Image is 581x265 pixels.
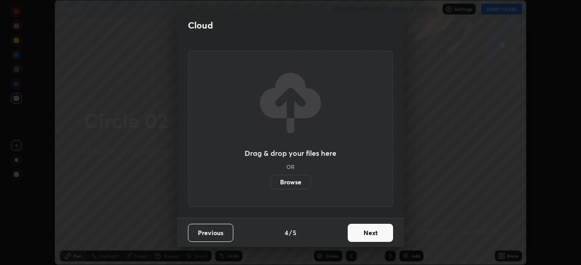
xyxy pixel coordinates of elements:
[245,149,336,157] h3: Drag & drop your files here
[188,19,213,31] h2: Cloud
[289,228,292,237] h4: /
[348,224,393,242] button: Next
[293,228,296,237] h4: 5
[285,228,288,237] h4: 4
[188,224,233,242] button: Previous
[286,164,295,169] h5: OR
